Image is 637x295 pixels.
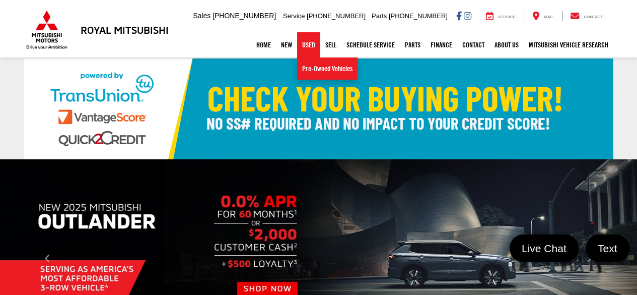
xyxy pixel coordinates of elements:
[389,12,448,20] span: [PHONE_NUMBER]
[81,24,169,35] h3: Royal Mitsubishi
[24,58,613,159] img: Check Your Buying Power
[457,32,489,57] a: Contact
[24,10,69,49] img: Mitsubishi
[297,32,320,57] a: Used
[584,15,603,19] span: Contact
[400,32,426,57] a: Parts: Opens in a new tab
[517,242,572,255] span: Live Chat
[562,11,611,21] a: Contact
[426,32,457,57] a: Finance
[307,12,366,20] span: [PHONE_NUMBER]
[464,12,471,20] a: Instagram: Click to visit our Instagram page
[478,11,523,21] a: Service
[283,12,305,20] span: Service
[510,234,579,262] a: Live Chat
[498,15,516,19] span: Service
[193,12,210,20] span: Sales
[593,242,622,255] span: Text
[372,12,387,20] span: Parts
[251,32,276,57] a: Home
[320,32,341,57] a: Sell
[489,32,524,57] a: About Us
[341,32,400,57] a: Schedule Service: Opens in a new tab
[544,15,552,19] span: Map
[297,57,358,80] a: Pre-Owned Vehicles
[213,12,276,20] span: [PHONE_NUMBER]
[524,32,613,57] a: Mitsubishi Vehicle Research
[276,32,297,57] a: New
[456,12,462,20] a: Facebook: Click to visit our Facebook page
[525,11,560,21] a: Map
[586,234,629,262] a: Text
